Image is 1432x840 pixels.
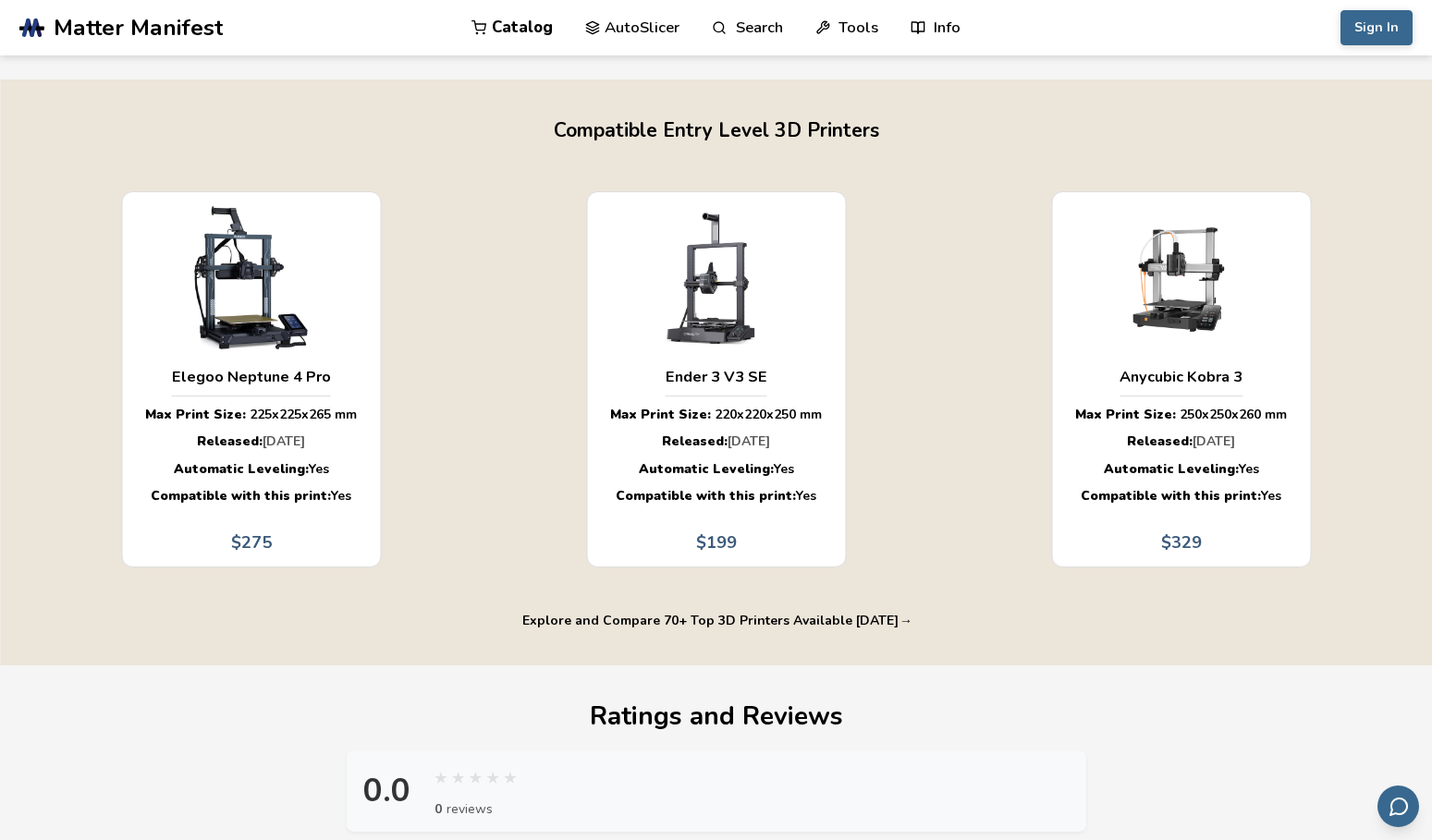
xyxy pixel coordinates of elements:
[54,15,223,41] span: Matter Manifest
[1075,406,1176,423] strong: Max Print Size:
[434,799,521,819] p: reviews
[172,368,331,386] h3: Elegoo Neptune 4 Pro
[451,763,465,789] span: ★
[610,460,822,479] div: Yes
[1377,785,1419,827] button: Send feedback via email
[1085,206,1277,349] img: Anycubic Kobra 3
[610,406,822,424] div: 220 x 220 x 250 mm
[197,432,263,450] strong: Released:
[639,460,774,478] strong: Automatic Leveling:
[145,406,246,423] strong: Max Print Size:
[1051,191,1311,567] button: Anycubic Kobra 3Anycubic Kobra 3Max Print Size: 250x250x260 mmReleased:[DATE]Automatic Leveling:Y...
[469,763,483,789] span: ★
[155,206,347,349] img: Elegoo Neptune 4 Pro
[1340,10,1413,45] button: Sign In
[486,763,500,789] span: ★
[504,763,518,789] span: ★
[1104,460,1239,478] strong: Automatic Leveling:
[1075,487,1287,505] div: Yes
[145,460,357,479] div: Yes
[1161,533,1202,553] span: $ 329
[728,432,770,450] span: [DATE]
[231,533,272,553] span: $ 275
[347,702,1086,731] h1: Ratings and Reviews
[121,191,381,567] button: Elegoo Neptune 4 ProElegoo Neptune 4 ProMax Print Size: 225x225x265 mmReleased:[DATE]Automatic Le...
[145,406,357,424] div: 225 x 225 x 265 mm
[18,116,1414,145] h2: Compatible Entry Level 3D Printers
[1127,432,1193,450] strong: Released:
[151,487,331,505] strong: Compatible with this print:
[360,773,415,810] div: 0.0
[610,487,822,505] div: Yes
[145,487,357,505] div: Yes
[1081,487,1261,505] strong: Compatible with this print:
[616,487,796,505] strong: Compatible with this print:
[696,533,737,553] span: $ 199
[522,614,910,628] button: Explore and Compare 70+ Top 3D Printers Available [DATE] →
[1120,368,1242,386] h3: Anycubic Kobra 3
[662,432,728,450] strong: Released:
[1075,460,1287,479] div: Yes
[174,460,309,478] strong: Automatic Leveling:
[263,432,305,450] span: [DATE]
[666,368,767,386] h3: Ender 3 V3 SE
[586,191,846,567] button: Ender 3 V3 SEEnder 3 V3 SEMax Print Size: 220x220x250 mmReleased:[DATE]Automatic Leveling:YesComp...
[434,763,448,789] span: ★
[1075,406,1287,424] div: 250 x 250 x 260 mm
[610,406,711,423] strong: Max Print Size:
[434,799,442,819] strong: 0
[620,206,812,349] img: Ender 3 V3 SE
[1193,432,1235,450] span: [DATE]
